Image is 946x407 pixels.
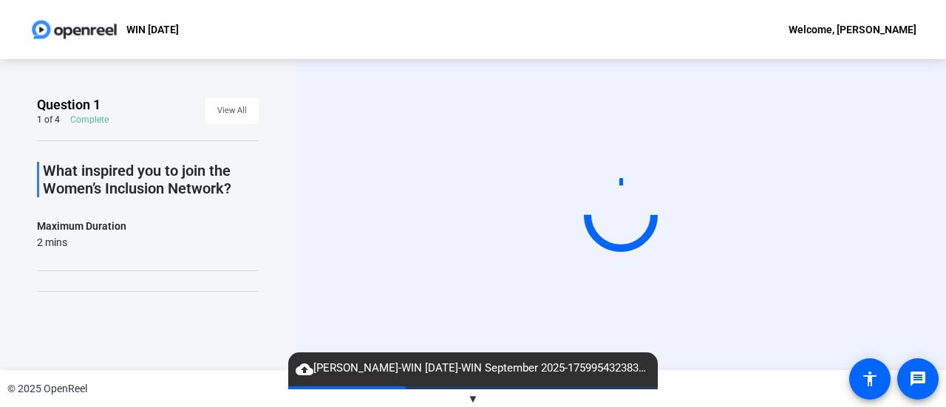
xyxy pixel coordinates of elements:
[7,381,87,397] div: © 2025 OpenReel
[43,162,259,197] p: What inspired you to join the Women’s Inclusion Network?
[861,370,879,388] mat-icon: accessibility
[37,217,126,235] div: Maximum Duration
[288,360,658,377] span: [PERSON_NAME]-WIN [DATE]-WIN September 2025-1759954323839-webcam
[126,21,179,38] p: WIN [DATE]
[909,370,927,388] mat-icon: message
[217,100,247,122] span: View All
[789,21,916,38] div: Welcome, [PERSON_NAME]
[37,235,126,250] div: 2 mins
[30,15,119,44] img: OpenReel logo
[37,114,60,126] div: 1 of 4
[205,98,259,124] button: View All
[70,114,109,126] div: Complete
[296,360,313,378] mat-icon: cloud_upload
[468,392,479,406] span: ▼
[37,96,101,114] span: Question 1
